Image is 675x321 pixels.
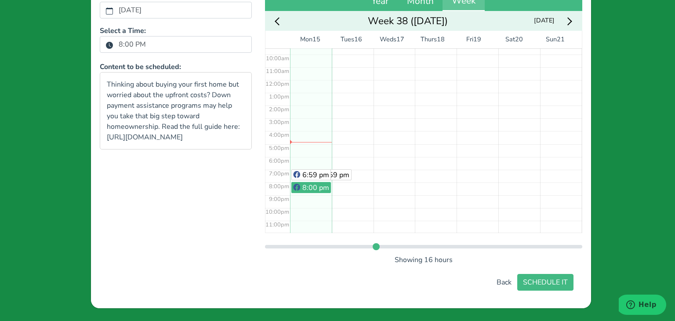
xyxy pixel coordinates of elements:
button: Previous week [271,14,287,28]
span: 1:00pm [269,93,289,101]
span: 7:00pm [269,170,289,178]
button: Next week [560,14,576,28]
b: Select a Time: [100,26,146,36]
span: 15 [312,35,320,44]
span: 3:00pm [269,118,289,126]
span: 6:00pm [269,157,289,165]
span: 6:59 pm [302,170,329,180]
span: 5:00pm [269,144,289,152]
span: 11:00pm [265,221,289,229]
span: 16 [354,35,362,44]
span: Thurs [421,35,437,44]
span: 10:00pm [265,208,289,216]
span: Tues [341,35,354,44]
label: 8:00 PM [113,37,151,52]
span: Mon [300,35,312,44]
span: Sun [546,35,557,44]
span: 17 [396,35,404,44]
p: Showing 16 hours [265,255,582,265]
button: Go to month view [365,14,450,28]
span: 6:59 pm [323,170,349,180]
span: Fri [466,35,473,44]
span: 20 [515,35,523,44]
svg: calendar [106,7,113,15]
button: Back [491,274,517,291]
span: 9:00pm [269,195,289,203]
span: 18 [437,35,445,44]
span: 10:00am [266,55,289,62]
span: 12:00pm [265,80,289,88]
span: 2:00pm [269,106,289,113]
button: calendar [105,5,113,16]
span: 11:00am [266,67,289,75]
button: SCHEDULE IT [517,274,573,291]
span: 19 [473,35,481,44]
p: Content to be scheduled: [100,62,252,72]
iframe: Opens a widget where you can find more information [619,295,666,317]
button: Today [529,15,560,27]
svg: clock fill [106,42,113,49]
span: Sat [505,35,515,44]
button: clock fill [105,39,113,51]
span: 4:00pm [269,131,289,139]
span: 21 [557,35,565,44]
p: Thinking about buying your first home but worried about the upfront costs? Down payment assistanc... [107,79,245,142]
span: Weds [380,35,396,44]
span: 8:00 pm [302,183,329,193]
span: 8:00pm [269,182,289,190]
span: [DATE] [531,15,557,26]
label: [DATE] [113,3,147,18]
